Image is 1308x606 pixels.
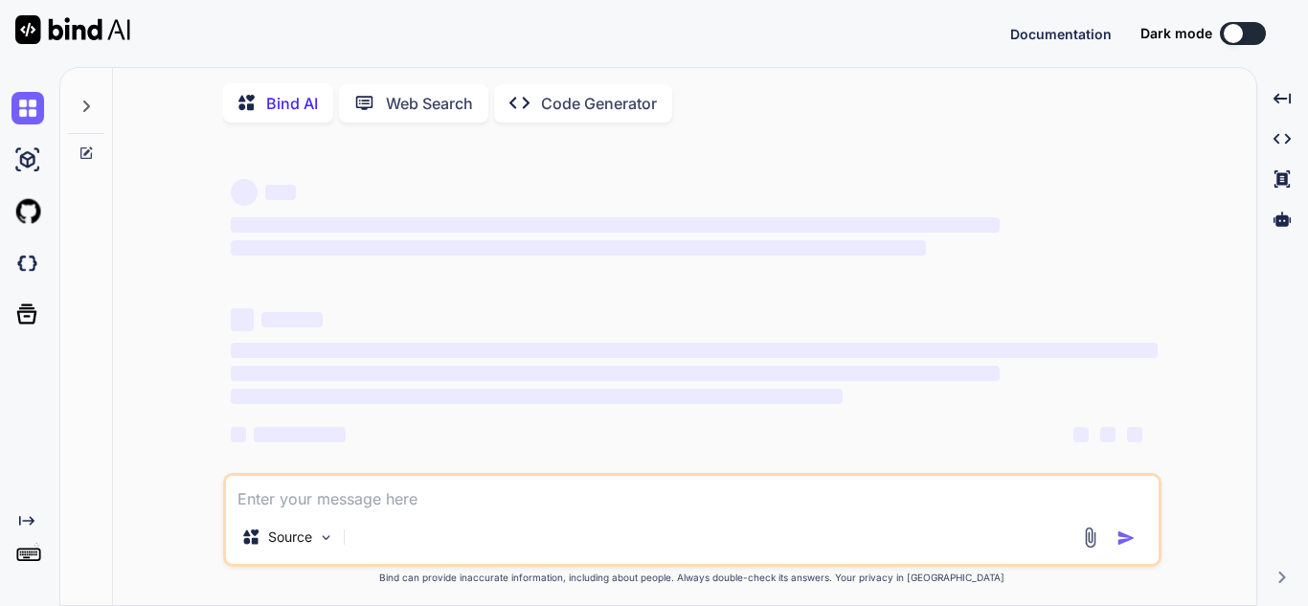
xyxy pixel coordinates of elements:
img: Pick Models [318,529,334,546]
span: Documentation [1010,26,1112,42]
button: Documentation [1010,24,1112,44]
span: ‌ [1100,427,1116,442]
span: ‌ [231,240,926,256]
img: chat [11,92,44,124]
span: ‌ [231,366,1000,381]
span: ‌ [265,185,296,200]
p: Bind can provide inaccurate information, including about people. Always double-check its answers.... [223,571,1161,585]
span: ‌ [231,217,1000,233]
img: Bind AI [15,15,130,44]
p: Code Generator [541,92,657,115]
span: ‌ [231,427,246,442]
img: ai-studio [11,144,44,176]
img: darkCloudIdeIcon [11,247,44,280]
img: icon [1116,528,1136,548]
span: ‌ [261,312,323,327]
span: ‌ [1127,427,1142,442]
img: githubLight [11,195,44,228]
span: ‌ [1073,427,1089,442]
span: ‌ [231,343,1158,358]
span: ‌ [231,389,843,404]
span: ‌ [231,308,254,331]
p: Source [268,527,312,547]
p: Web Search [386,92,473,115]
p: Bind AI [266,92,318,115]
span: ‌ [254,427,346,442]
span: ‌ [231,179,258,206]
span: Dark mode [1140,24,1212,43]
img: attachment [1079,527,1101,549]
